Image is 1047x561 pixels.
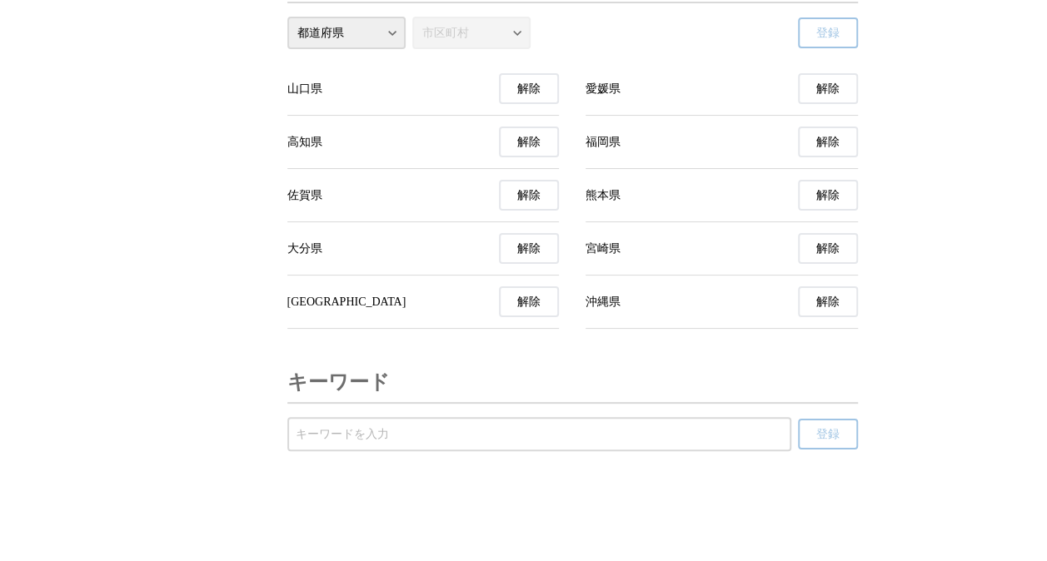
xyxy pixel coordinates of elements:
[287,82,322,97] span: 山口県
[517,82,541,97] span: 解除
[586,188,621,203] span: 熊本県
[816,427,840,442] span: 登録
[287,362,390,402] h3: キーワード
[499,73,559,104] button: 山口県の受信を解除
[287,295,406,309] span: [GEOGRAPHIC_DATA]
[499,233,559,264] button: 大分県の受信を解除
[798,419,858,449] button: 登録
[816,295,840,310] span: 解除
[517,135,541,150] span: 解除
[816,188,840,203] span: 解除
[798,73,858,104] button: 愛媛県の受信を解除
[287,241,322,256] span: 大分県
[798,286,858,317] button: 沖縄県の受信を解除
[517,241,541,256] span: 解除
[287,135,322,150] span: 高知県
[586,135,621,150] span: 福岡県
[412,17,531,49] select: 市区町村
[287,188,322,203] span: 佐賀県
[517,188,541,203] span: 解除
[816,26,840,41] span: 登録
[816,82,840,97] span: 解除
[586,82,621,97] span: 愛媛県
[499,286,559,317] button: 鹿児島県の受信を解除
[798,180,858,211] button: 熊本県の受信を解除
[816,135,840,150] span: 解除
[287,17,406,49] select: 都道府県
[499,127,559,157] button: 高知県の受信を解除
[296,425,783,444] input: 受信するキーワードを登録する
[816,241,840,256] span: 解除
[517,295,541,310] span: 解除
[499,180,559,211] button: 佐賀県の受信を解除
[586,295,621,310] span: 沖縄県
[798,233,858,264] button: 宮崎県の受信を解除
[798,17,858,48] button: 登録
[586,241,621,256] span: 宮崎県
[798,127,858,157] button: 福岡県の受信を解除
